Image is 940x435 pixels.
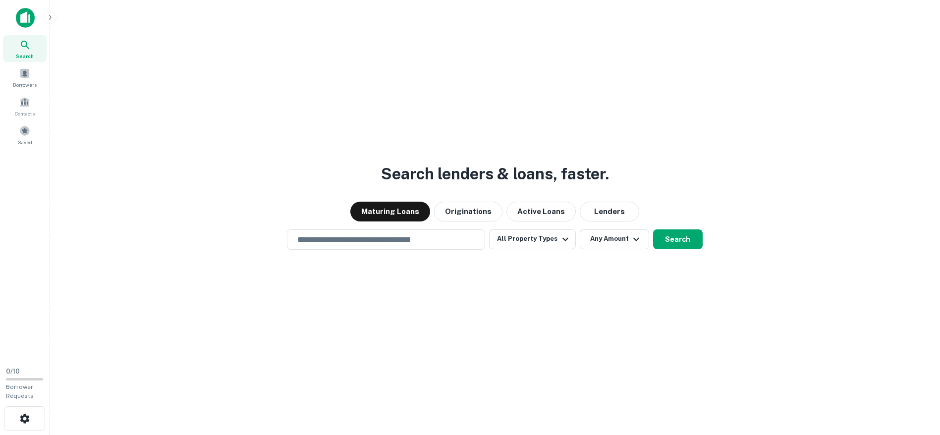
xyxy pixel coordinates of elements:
[13,81,37,89] span: Borrowers
[580,202,639,221] button: Lenders
[18,138,32,146] span: Saved
[3,121,47,148] a: Saved
[890,356,940,403] iframe: Chat Widget
[16,52,34,60] span: Search
[6,368,20,375] span: 0 / 10
[434,202,502,221] button: Originations
[653,229,703,249] button: Search
[6,383,34,399] span: Borrower Requests
[350,202,430,221] button: Maturing Loans
[3,35,47,62] a: Search
[489,229,575,249] button: All Property Types
[580,229,649,249] button: Any Amount
[16,8,35,28] img: capitalize-icon.png
[506,202,576,221] button: Active Loans
[15,109,35,117] span: Contacts
[381,162,609,186] h3: Search lenders & loans, faster.
[3,64,47,91] a: Borrowers
[3,93,47,119] a: Contacts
